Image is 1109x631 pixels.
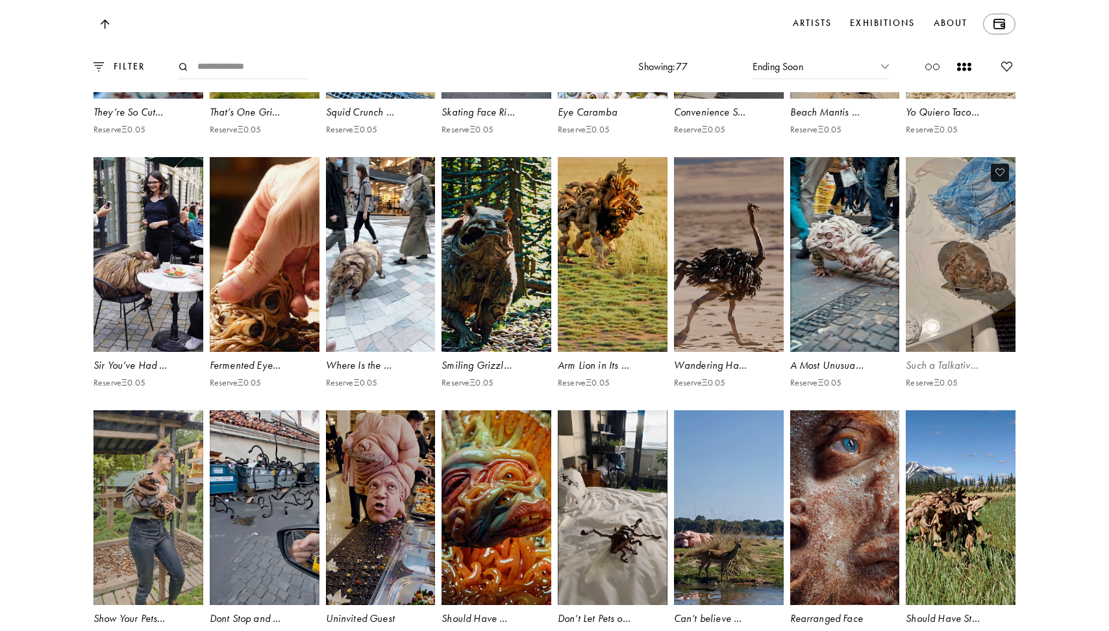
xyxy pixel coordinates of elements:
[906,612,1016,626] div: Should Have Stayed on the Trail
[442,105,551,119] div: Skating Face Ritual
[753,55,889,79] div: Ending Soon
[790,378,842,388] p: Reserve Ξ 0.05
[326,105,436,119] div: Squid Crunch Competition
[790,105,900,119] div: Beach Mantis on the Loose
[881,64,889,68] img: Chevron
[104,60,145,74] p: FILTER
[93,358,203,373] div: Sir You’ve Had Enough
[326,378,378,388] p: Reserve Ξ 0.05
[442,157,551,404] a: Smiling Grizzly BearReserveΞ0.05
[674,125,726,135] p: Reserve Ξ 0.05
[790,125,842,135] p: Reserve Ξ 0.05
[906,105,1016,119] div: Yo Quiero Taco Bell
[326,125,378,135] p: Reserve Ξ 0.05
[442,125,493,135] p: Reserve Ξ 0.05
[93,125,145,135] p: Reserve Ξ 0.05
[790,358,900,373] div: A Most Unusual Croissant
[906,358,1016,373] div: Such a Talkative Little Otter
[790,14,835,34] a: Artists
[674,157,784,404] a: Wandering Hand OstrichReserveΞ0.05
[442,378,493,388] p: Reserve Ξ 0.05
[93,105,203,119] div: They’re So Cute When They’re Young
[100,19,109,29] img: Top
[93,378,145,388] p: Reserve Ξ 0.05
[210,378,262,388] p: Reserve Ξ 0.05
[442,612,551,626] div: Should Have Worn Chapstick
[210,105,319,119] div: That’s One Grisly Grizzly Bear
[178,55,308,79] input: Search
[210,358,319,373] div: Fermented Eyeball Cookie
[931,14,971,34] a: About
[326,157,436,404] a: Where Is the OwnerReserveΞ0.05
[906,125,958,135] p: Reserve Ξ 0.05
[326,358,436,373] div: Where Is the Owner
[638,60,688,74] p: Showing: 77
[210,612,319,626] div: Dont Stop and Look
[326,612,436,626] div: Uninvited Guest
[674,612,784,626] div: Can’t believe we caught one on camera
[790,612,900,626] div: Rearranged Face
[993,19,1005,29] img: Wallet icon
[93,157,203,404] a: Sir You’ve Had EnoughReserveΞ0.05
[93,612,203,626] div: Show Your Pets Affection
[906,378,958,388] p: Reserve Ξ 0.05
[906,157,1016,404] a: Such a Talkative Little OtterReserveΞ0.05
[558,612,667,626] div: Don’t Let Pets on the Bed
[210,157,319,404] a: Fermented Eyeball CookieReserveΞ0.05
[558,378,610,388] p: Reserve Ξ 0.05
[558,157,667,404] a: Arm Lion in Its Natural HabitatReserveΞ0.05
[558,105,667,119] div: Eye Caramba
[558,125,610,135] p: Reserve Ξ 0.05
[93,62,104,71] img: filter.0e669ffe.svg
[674,378,726,388] p: Reserve Ξ 0.05
[442,358,551,373] div: Smiling Grizzly Bear
[790,157,900,404] a: A Most Unusual CroissantReserveΞ0.05
[558,358,667,373] div: Arm Lion in Its Natural Habitat
[847,14,917,34] a: Exhibitions
[674,358,784,373] div: Wandering Hand Ostrich
[674,105,784,119] div: Convenience Store Scavenger
[210,125,262,135] p: Reserve Ξ 0.05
